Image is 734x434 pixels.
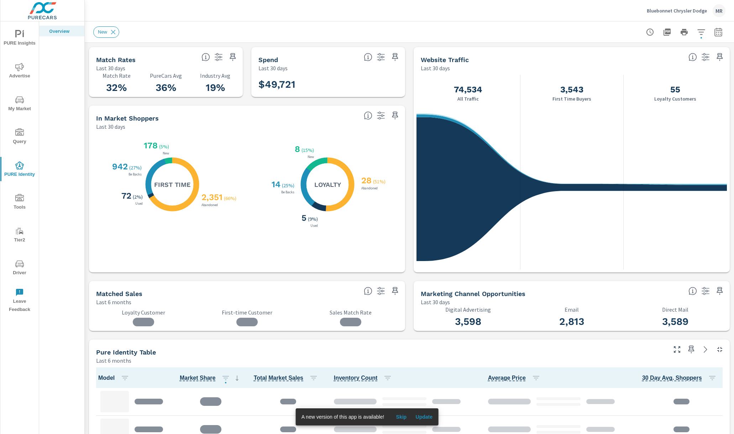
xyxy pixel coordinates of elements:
span: Average Internet price per model across the market vs dealership. [488,374,526,382]
p: ( 27% ) [129,164,143,171]
span: Inventory Count [334,374,395,382]
span: Save this to your personalized report [389,51,401,63]
p: PureCars Avg [146,72,187,79]
span: Total sales for that model within the set market. [254,374,303,382]
p: Overview [49,27,79,35]
span: Total PureCars DigAdSpend. Data sourced directly from the Ad Platforms. Non-Purecars DigAd client... [364,53,372,61]
span: Tools [2,194,37,211]
span: Update [415,414,432,420]
p: New [306,155,315,159]
p: ( 2% ) [133,194,144,200]
p: Digital Advertising [421,306,516,313]
div: Overview [39,26,84,36]
p: Last 30 days [96,64,125,72]
h3: 28 [360,175,372,185]
span: Matched shoppers that can be exported to each channel type. This is targetable traffic. [688,287,697,295]
span: Save this to your personalized report [389,110,401,121]
span: Save this to your personalized report [227,51,238,63]
p: First-time Customer [200,309,295,316]
button: Update [413,411,435,423]
p: New [161,152,171,155]
button: Skip [390,411,413,423]
p: Abandoned [200,203,219,207]
h3: 8 [293,144,300,154]
p: ( 66% ) [224,195,238,201]
button: Minimize Widget [714,344,725,355]
h3: 36% [146,82,187,94]
p: Last 6 months [96,298,131,306]
p: ( 51% ) [373,178,387,185]
h3: $49,721 [258,78,295,91]
span: PURE Identity [2,161,37,179]
span: PURE Identity shoppers interested in that specific model. [642,374,702,382]
button: Print Report [677,25,691,39]
span: Save this to your personalized report [714,285,725,297]
h3: 14 [270,179,281,189]
span: Market Share [180,374,242,382]
span: Save this to your personalized report [714,51,725,63]
span: Match rate: % of Identifiable Traffic. Pure Identity avg: Avg match rate of all PURE Identity cus... [201,53,210,61]
h5: Match Rates [96,56,136,63]
h3: 942 [111,162,128,172]
button: Select Date Range [711,25,725,39]
h5: In Market Shoppers [96,114,159,122]
span: Model sales / Total Market Sales. [Market = within dealer PMA (or 60 miles if no PMA is defined) ... [180,374,216,382]
p: Bluebonnet Chrysler Dodge [647,7,707,14]
p: Email [524,306,619,313]
p: Be Backs [127,173,143,176]
span: Total Market Sales [254,374,321,382]
button: "Export Report to PDF" [660,25,674,39]
span: Leave Feedback [2,288,37,314]
p: ( 15% ) [302,147,315,153]
p: Last 30 days [96,122,125,131]
p: Industry Avg [195,72,236,79]
h3: 2,351 [200,192,222,202]
p: Last 6 months [96,356,131,365]
h5: Spend [258,56,278,63]
span: Save this to your personalized report [686,344,697,355]
p: Loyalty Customer [96,309,191,316]
span: Count of Unique Inventory from websites within the market. [334,374,378,382]
span: Query [2,128,37,146]
span: Skip [393,414,410,420]
p: ( 25% ) [282,182,296,189]
p: Direct Mail [628,306,723,313]
h5: First Time [154,180,190,189]
h5: Pure Identity Table [96,348,156,356]
span: Advertise [2,63,37,80]
h5: Loyalty [314,180,341,189]
p: Sales Match Rate [303,309,398,316]
span: Save this to your personalized report [389,285,401,297]
p: ( 5% ) [159,143,171,150]
button: Make Fullscreen [671,344,683,355]
span: Loyalty: Matched has purchased from the dealership before and has exhibited a preference through ... [364,111,372,120]
div: nav menu [0,21,39,317]
p: Match Rate [96,72,137,79]
h3: 32% [96,82,137,94]
h3: 72 [120,191,131,201]
a: See more details in report [700,344,711,355]
h3: 178 [142,141,158,150]
p: Last 30 days [421,298,450,306]
h5: Website Traffic [421,56,469,63]
h3: 5 [300,213,306,223]
p: Last 30 days [421,64,450,72]
p: Used [309,224,319,228]
h3: 3,589 [628,316,723,328]
h3: 19% [195,82,236,94]
p: Last 30 days [258,64,288,72]
h5: Marketing Channel Opportunities [421,290,525,297]
p: Abandoned [360,187,379,190]
span: All traffic is the data we start with. It’s unique personas over a 30-day period. We don’t consid... [688,53,697,61]
h5: Matched Sales [96,290,142,297]
p: Used [134,202,144,205]
span: Tier2 [2,227,37,244]
div: New [93,26,119,38]
p: Be Backs [280,190,296,194]
span: New [94,29,111,35]
div: MR [713,4,725,17]
span: 30 Day Avg. Shoppers [642,374,719,382]
h3: 2,813 [524,316,619,328]
span: Driver [2,260,37,277]
p: ( 9% ) [308,216,319,222]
